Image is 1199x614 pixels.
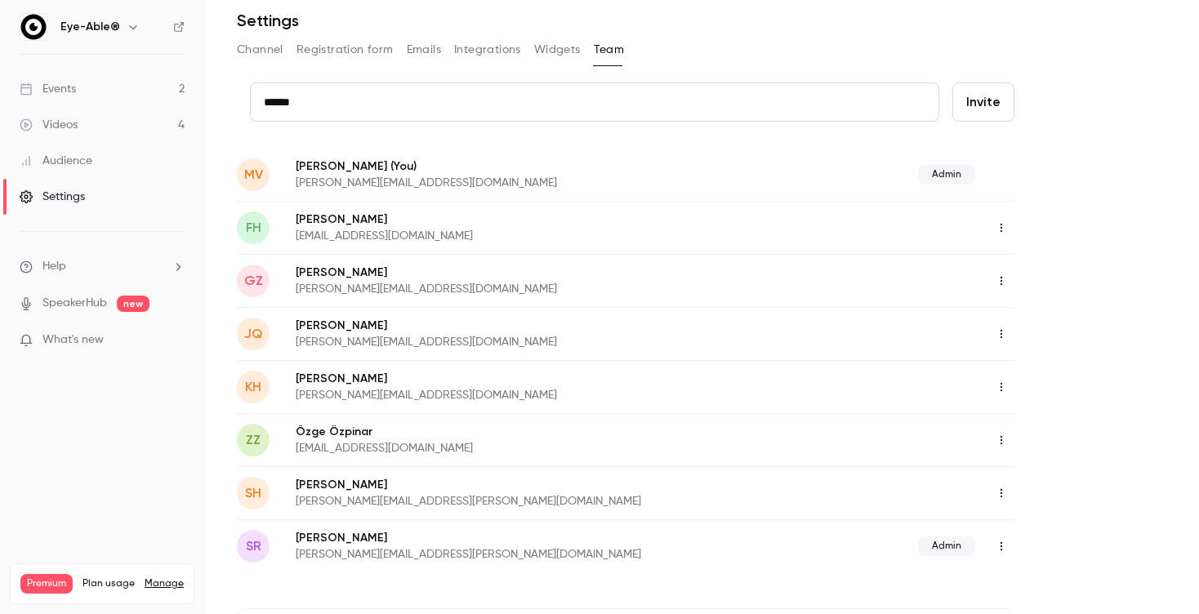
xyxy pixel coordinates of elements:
button: Integrations [454,37,521,63]
span: SR [246,536,261,556]
p: [PERSON_NAME] [296,371,773,387]
p: [EMAIL_ADDRESS][DOMAIN_NAME] [296,440,731,456]
span: Admin [918,165,975,185]
p: [PERSON_NAME][EMAIL_ADDRESS][DOMAIN_NAME] [296,281,773,297]
p: [PERSON_NAME][EMAIL_ADDRESS][PERSON_NAME][DOMAIN_NAME] [296,493,815,509]
a: SpeakerHub [42,295,107,312]
span: SH [245,483,261,503]
img: Eye-Able® [20,14,47,40]
li: help-dropdown-opener [20,258,185,275]
span: ZZ [246,430,261,450]
p: [PERSON_NAME] [296,318,773,334]
p: [PERSON_NAME] [296,530,780,546]
div: Settings [20,189,85,205]
div: Events [20,81,76,97]
button: Channel [237,37,283,63]
span: Premium [20,574,73,594]
p: [PERSON_NAME] [296,265,773,281]
p: [PERSON_NAME] [296,211,731,228]
button: Emails [407,37,441,63]
p: [PERSON_NAME][EMAIL_ADDRESS][DOMAIN_NAME] [296,175,738,191]
a: Manage [145,577,184,590]
button: Widgets [534,37,581,63]
span: What's new [42,331,104,349]
span: Admin [918,536,975,556]
span: GZ [244,271,263,291]
span: Plan usage [82,577,135,590]
span: (You) [387,158,417,175]
span: JQ [244,324,262,344]
p: [PERSON_NAME][EMAIL_ADDRESS][PERSON_NAME][DOMAIN_NAME] [296,546,780,563]
p: [PERSON_NAME] [296,477,815,493]
h6: Eye-Able® [60,19,120,35]
p: [PERSON_NAME][EMAIL_ADDRESS][DOMAIN_NAME] [296,334,773,350]
span: FH [246,218,261,238]
span: KH [245,377,261,397]
iframe: Noticeable Trigger [165,333,185,348]
p: [EMAIL_ADDRESS][DOMAIN_NAME] [296,228,731,244]
button: Registration form [296,37,394,63]
span: MV [244,165,263,185]
p: Özge Özpinar [296,424,731,440]
div: Audience [20,153,92,169]
button: Team [594,37,625,63]
div: Videos [20,117,78,133]
button: Invite [952,82,1014,122]
p: [PERSON_NAME] [296,158,738,175]
p: [PERSON_NAME][EMAIL_ADDRESS][DOMAIN_NAME] [296,387,773,403]
span: Help [42,258,66,275]
span: new [117,296,149,312]
h1: Settings [237,11,299,30]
